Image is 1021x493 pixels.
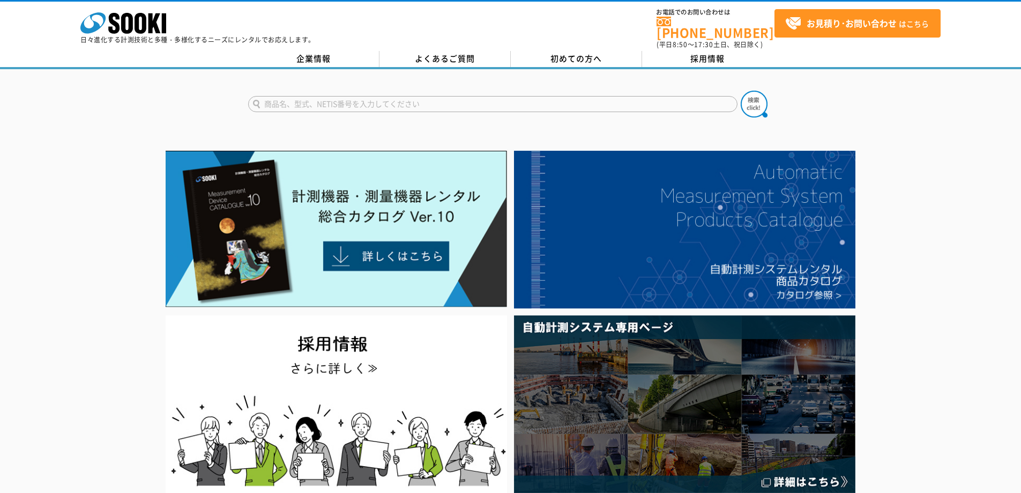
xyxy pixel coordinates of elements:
[166,151,507,307] img: Catalog Ver10
[514,151,855,308] img: 自動計測システムカタログ
[166,315,507,493] img: SOOKI recruit
[785,16,929,32] span: はこちら
[511,51,642,67] a: 初めての方へ
[379,51,511,67] a: よくあるご質問
[514,315,855,493] img: 自動計測システム専用ページ
[248,51,379,67] a: 企業情報
[673,40,688,49] span: 8:50
[657,40,763,49] span: (平日 ～ 土日、祝日除く)
[657,17,774,39] a: [PHONE_NUMBER]
[807,17,897,30] strong: お見積り･お問い合わせ
[248,96,737,112] input: 商品名、型式、NETIS番号を入力してください
[694,40,713,49] span: 17:30
[774,9,941,38] a: お見積り･お問い合わせはこちら
[741,91,767,117] img: btn_search.png
[657,9,774,16] span: お電話でのお問い合わせは
[642,51,773,67] a: 採用情報
[550,53,602,64] span: 初めての方へ
[80,36,315,43] p: 日々進化する計測技術と多種・多様化するニーズにレンタルでお応えします。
